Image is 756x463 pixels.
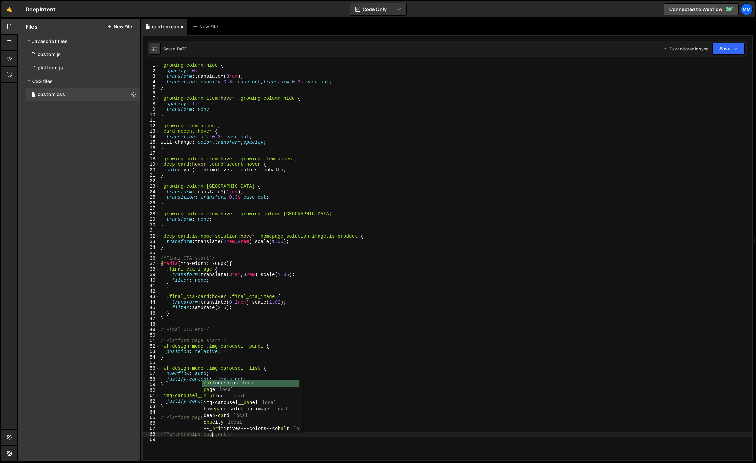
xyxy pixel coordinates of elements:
div: 18 [143,156,160,162]
div: custom.js [38,52,61,58]
div: Dev and prod in sync [663,46,708,52]
div: 1 [143,63,160,68]
div: 62 [143,399,160,404]
div: 22 [143,178,160,184]
div: 66 [143,421,160,426]
div: 14 [143,134,160,140]
div: 57 [143,371,160,377]
div: 21 [143,173,160,178]
div: 53 [143,349,160,355]
div: 8 [143,101,160,107]
div: New File [193,23,221,30]
div: 16711/45677.css [26,88,140,101]
div: 37 [143,261,160,267]
div: [DATE] [175,46,189,52]
div: 20 [143,167,160,173]
h2: Files [26,23,38,30]
div: 23 [143,184,160,189]
div: CSS files [18,75,140,88]
div: 7 [143,96,160,101]
div: 13 [143,129,160,134]
div: 42 [143,289,160,294]
div: 29 [143,217,160,222]
div: 45 [143,305,160,311]
div: 40 [143,278,160,283]
div: Saved [163,46,189,52]
div: 69 [143,437,160,443]
div: 50 [143,333,160,338]
div: DeepIntent [26,5,56,13]
div: 26 [143,200,160,206]
div: 24 [143,189,160,195]
a: mm [741,3,753,15]
div: 15 [143,140,160,145]
button: New File [107,24,132,29]
div: custom.css [38,92,65,98]
div: 47 [143,316,160,322]
button: Save [712,43,745,55]
div: 54 [143,355,160,360]
div: 64 [143,410,160,415]
div: 65 [143,415,160,421]
div: 56 [143,366,160,371]
div: custom.css [152,23,179,30]
div: 5 [143,85,160,90]
a: 🤙 [1,1,18,17]
div: 34 [143,245,160,250]
div: 33 [143,239,160,245]
div: 6 [143,90,160,96]
div: 10 [143,112,160,118]
div: 51 [143,338,160,344]
div: 12 [143,123,160,129]
div: 35 [143,250,160,256]
div: platform.js [38,65,63,71]
div: 67 [143,426,160,432]
div: 52 [143,344,160,349]
div: 59 [143,382,160,388]
button: Code Only [350,3,406,15]
div: 11 [143,118,160,123]
div: 25 [143,195,160,200]
div: 9 [143,107,160,112]
div: 2 [143,68,160,74]
div: 39 [143,272,160,278]
div: 32 [143,234,160,239]
div: 58 [143,377,160,382]
div: 60 [143,388,160,393]
div: 63 [143,404,160,410]
div: 46 [143,311,160,316]
div: 30 [143,222,160,228]
div: 19 [143,162,160,167]
div: 41 [143,283,160,289]
div: 3 [143,74,160,79]
div: 48 [143,322,160,327]
div: 43 [143,294,160,300]
a: Connected to Webflow [664,3,739,15]
div: 27 [143,206,160,211]
div: 38 [143,267,160,272]
div: 55 [143,360,160,366]
div: Javascript files [18,35,140,48]
div: 36 [143,256,160,261]
div: 16711/45679.js [26,48,140,61]
div: 4 [143,79,160,85]
div: 28 [143,211,160,217]
div: 49 [143,327,160,333]
div: 68 [143,432,160,437]
div: 17 [143,151,160,156]
div: 61 [143,393,160,399]
div: 44 [143,300,160,305]
div: 31 [143,228,160,234]
div: 16 [143,145,160,151]
div: 16711/45799.js [26,61,140,75]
